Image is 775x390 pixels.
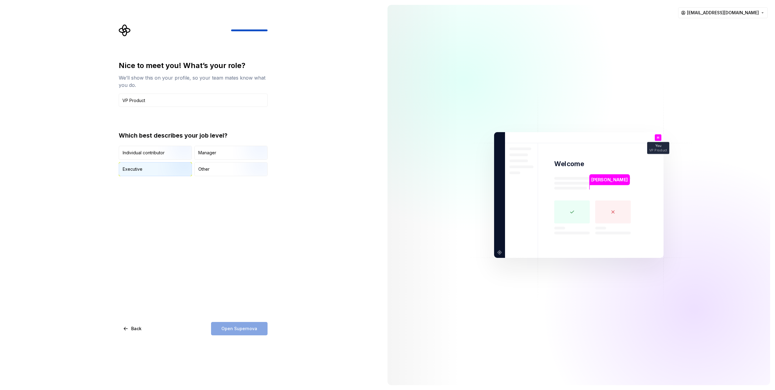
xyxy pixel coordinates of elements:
div: Which best describes your job level? [119,131,268,140]
p: H [657,136,659,139]
div: Other [198,166,210,172]
p: You [655,144,661,148]
button: [EMAIL_ADDRESS][DOMAIN_NAME] [678,7,768,18]
button: Back [119,322,147,335]
div: Executive [123,166,142,172]
span: Back [131,326,142,332]
div: Nice to meet you! What’s your role? [119,61,268,70]
div: Manager [198,150,216,156]
p: Welcome [554,159,584,168]
div: We’ll show this on your profile, so your team mates know what you do. [119,74,268,89]
input: Job title [119,94,268,107]
div: Individual contributor [123,150,165,156]
svg: Supernova Logo [119,24,131,36]
p: [PERSON_NAME] [591,176,628,183]
span: [EMAIL_ADDRESS][DOMAIN_NAME] [687,10,759,16]
p: VP Product [649,149,667,152]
